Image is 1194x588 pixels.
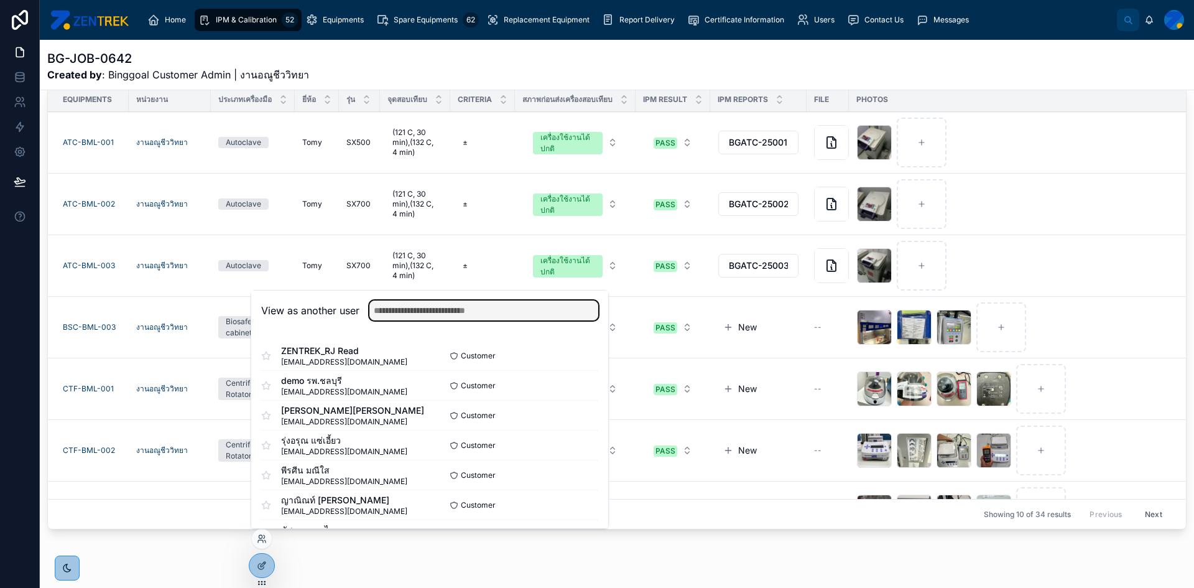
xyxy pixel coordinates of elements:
span: ZENTREK_RJ Read [281,345,407,357]
span: พีรศีน มณีใส [281,464,407,477]
span: Messages [933,15,969,25]
span: New [738,383,757,395]
img: App logo [50,10,129,30]
a: Spare Equipments62 [373,9,483,31]
a: Home [144,9,195,31]
span: Customer [461,500,496,510]
span: Ipm reports [718,95,768,105]
button: Next [1136,505,1171,524]
div: PASS [655,446,675,457]
span: Contact Us [864,15,904,25]
button: Select Button [644,193,702,215]
div: เครื่องใช้งานได้ปกติ [540,194,595,216]
button: Select Button [523,126,627,159]
div: PASS [655,261,675,272]
a: ATC-BML-001 [63,138,114,147]
button: New [723,321,794,334]
span: Tomy [302,199,322,209]
h1: BG-JOB-0642 [47,50,309,67]
a: CTF-BML-001 [63,384,114,394]
div: Autoclave [226,198,261,210]
span: [EMAIL_ADDRESS][DOMAIN_NAME] [281,447,407,457]
div: เครื่องใช้งานได้ปกติ [540,255,595,278]
span: (121 C, 30 min),(132 C, 4 min) [392,189,438,219]
span: รุ่น [346,95,355,105]
span: New [738,321,757,334]
div: Centrifuge / Rotator [226,439,280,462]
span: Report Delivery [619,15,675,25]
span: (121 C, 30 min),(132 C, 4 min) [392,128,438,157]
span: Customer [461,470,496,480]
a: Messages [912,9,978,31]
span: : Binggoal Customer Admin | งานอณูชีววิทยา [47,67,309,82]
a: งานอณูชีววิทยา [136,261,188,271]
div: 62 [463,12,479,27]
span: ญาณิณท์ [PERSON_NAME] [281,494,407,506]
span: SX700 [346,261,371,271]
span: IPM & Calibration [216,15,277,25]
span: -- [814,446,821,455]
button: Select Button [644,439,702,462]
span: (121 C, 30 min),(132 C, 4 min) [392,251,438,281]
button: New [723,383,794,395]
span: ภัศรา ทองจุไร [281,524,430,536]
button: New [723,444,794,457]
span: [EMAIL_ADDRESS][DOMAIN_NAME] [281,417,424,427]
a: CTF-BML-002 [63,446,115,455]
span: Spare Equipments [394,15,458,25]
div: PASS [655,199,675,210]
a: งานอณูชีววิทยา [136,322,188,332]
div: เครื่องใช้งานได้ปกติ [540,132,595,154]
span: Equipments [323,15,364,25]
span: Home [165,15,186,25]
div: PASS [655,138,675,149]
div: Autoclave [226,260,261,271]
span: [EMAIL_ADDRESS][DOMAIN_NAME] [281,506,407,516]
a: Report Delivery [598,9,683,31]
div: scrollable content [139,6,1117,34]
span: Users [814,15,835,25]
span: demo รพ.ชลบุรี [281,375,407,387]
a: งานอณูชีววิทยา [136,199,188,209]
a: งานอณูชีววิทยา [136,446,188,455]
span: Customer [461,351,496,361]
button: Select Button [718,192,798,216]
strong: Created by [47,68,102,81]
span: Customer [461,411,496,421]
span: Criteria [458,95,492,105]
span: ยี่ห้อ [302,95,316,105]
span: Photos [856,95,888,105]
a: Certificate Information [683,9,793,31]
span: IPM Result [643,95,687,105]
span: File [814,95,829,105]
span: [EMAIL_ADDRESS][DOMAIN_NAME] [281,477,407,487]
span: ATC-BML-003 [63,261,115,271]
a: Users [793,9,843,31]
span: SX500 [346,138,371,147]
button: Select Button [644,131,702,154]
button: Select Button [644,378,702,400]
button: Select Button [718,254,798,278]
span: BGATC-25002 [729,198,788,210]
button: Select Button [718,131,798,154]
span: BGATC-25001 [729,136,787,149]
a: ATC-BML-002 [63,199,115,209]
span: ± [463,261,468,271]
a: Equipments [302,9,373,31]
span: Customer [461,441,496,450]
h2: View as another user [261,303,359,318]
span: Tomy [302,261,322,271]
span: Showing 10 of 34 results [984,509,1071,519]
span: งานอณูชีววิทยา [136,138,188,147]
span: Equipments [63,95,112,105]
span: ± [463,138,468,147]
div: Centrifuge / Rotator [226,378,280,400]
a: BSC-BML-003 [63,322,116,332]
span: Customer [461,381,496,391]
